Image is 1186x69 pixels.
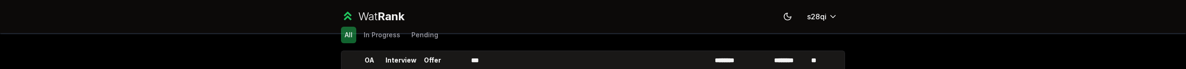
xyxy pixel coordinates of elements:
[800,8,845,25] button: s28qi
[358,9,404,24] div: Wat
[807,11,826,22] span: s28qi
[341,27,356,43] button: All
[378,10,404,23] span: Rank
[341,9,404,24] a: WatRank
[385,56,416,65] p: Interview
[424,56,441,65] p: Offer
[408,27,442,43] button: Pending
[360,27,404,43] button: In Progress
[365,56,374,65] p: OA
